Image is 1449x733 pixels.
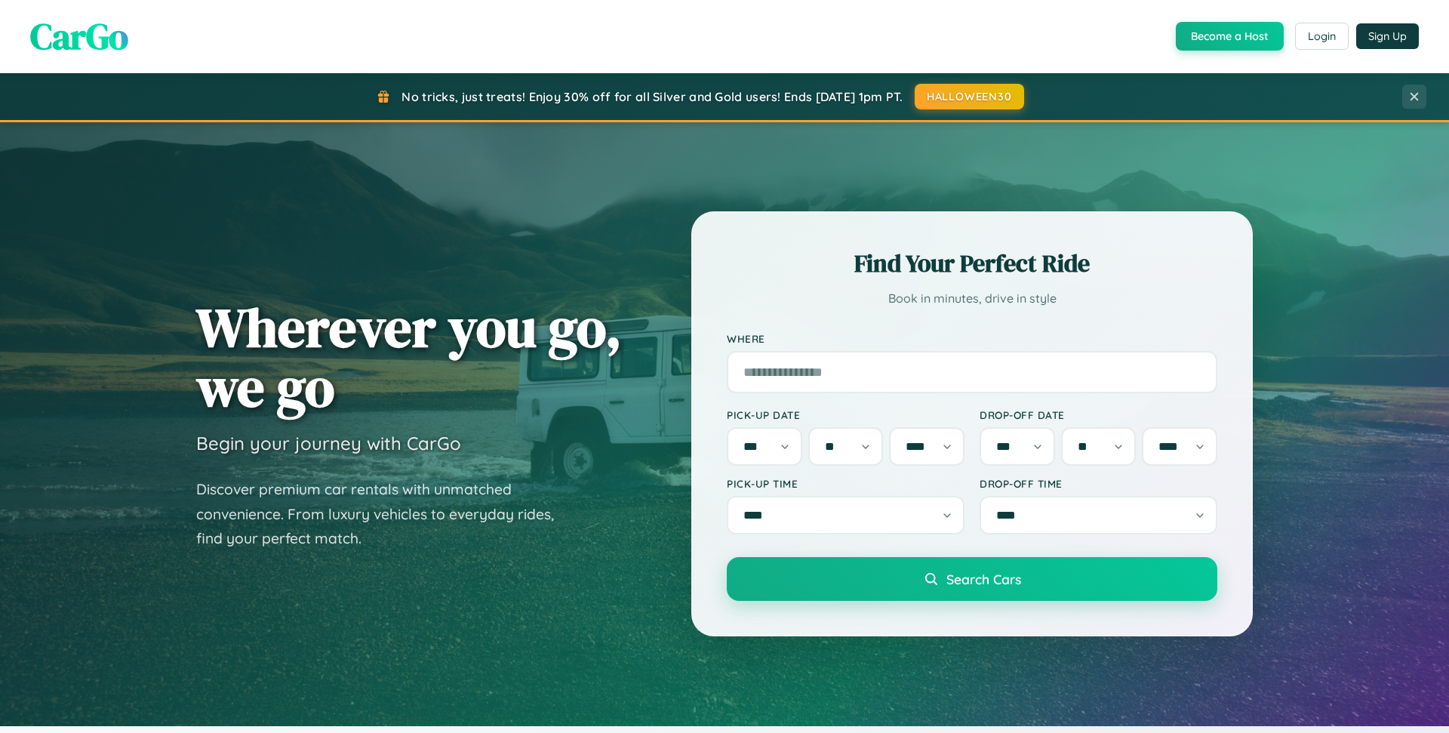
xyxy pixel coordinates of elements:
[980,408,1217,421] label: Drop-off Date
[196,432,461,454] h3: Begin your journey with CarGo
[196,297,622,417] h1: Wherever you go, we go
[196,477,574,551] p: Discover premium car rentals with unmatched convenience. From luxury vehicles to everyday rides, ...
[401,89,903,104] span: No tricks, just treats! Enjoy 30% off for all Silver and Gold users! Ends [DATE] 1pm PT.
[727,408,964,421] label: Pick-up Date
[1176,22,1284,51] button: Become a Host
[727,557,1217,601] button: Search Cars
[1356,23,1419,49] button: Sign Up
[727,288,1217,310] p: Book in minutes, drive in style
[915,84,1024,109] button: HALLOWEEN30
[727,247,1217,280] h2: Find Your Perfect Ride
[727,477,964,490] label: Pick-up Time
[980,477,1217,490] label: Drop-off Time
[727,332,1217,345] label: Where
[30,11,128,61] span: CarGo
[946,571,1021,587] span: Search Cars
[1295,23,1349,50] button: Login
